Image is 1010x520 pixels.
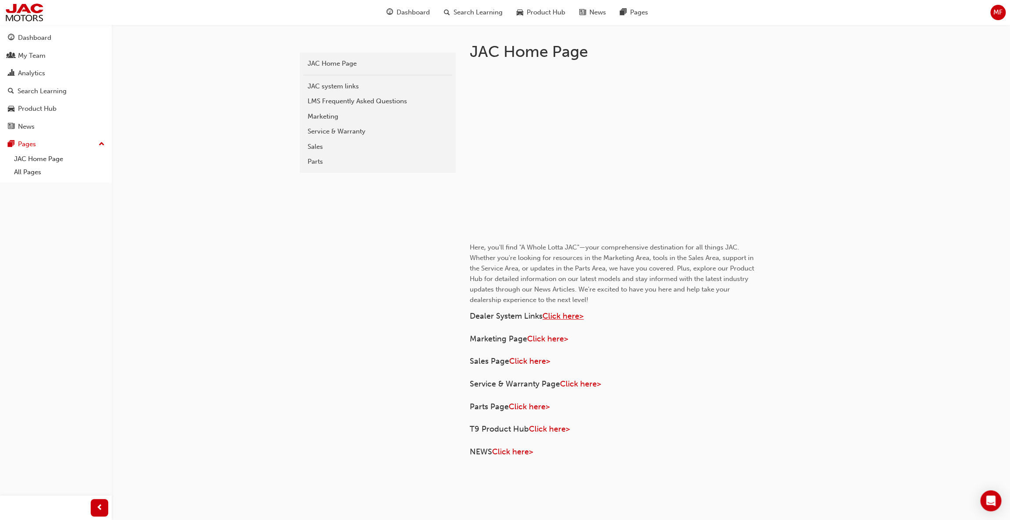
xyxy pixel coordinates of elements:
span: Parts Page [470,402,509,411]
a: guage-iconDashboard [379,4,437,21]
a: Marketing [303,109,452,124]
div: JAC Home Page [308,59,448,69]
a: All Pages [11,165,108,179]
a: Click here> [527,334,568,344]
a: News [4,119,108,135]
a: JAC Home Page [303,56,452,71]
a: Search Learning [4,83,108,99]
div: Open Intercom Messenger [980,490,1001,511]
a: JAC Home Page [11,152,108,166]
a: news-iconNews [572,4,613,21]
button: Pages [4,136,108,152]
a: Click here> [529,424,570,434]
span: Sales Page [470,356,509,366]
div: News [18,122,35,132]
div: Service & Warranty [308,126,448,137]
span: news-icon [579,7,586,18]
span: pages-icon [8,141,14,148]
button: DashboardMy TeamAnalyticsSearch LearningProduct HubNews [4,28,108,136]
span: Here, you'll find "A Whole Lotta JAC"—your comprehensive destination for all things JAC. Whether ... [470,243,756,304]
span: guage-icon [8,34,14,42]
div: Search Learning [18,86,67,96]
span: Dealer System Links [470,311,542,321]
span: prev-icon [96,502,103,513]
a: Product Hub [4,101,108,117]
div: LMS Frequently Asked Questions [308,96,448,106]
span: Service & Warranty Page [470,379,560,389]
span: Search Learning [454,7,503,18]
a: Sales [303,139,452,155]
span: up-icon [99,139,105,150]
span: Dashboard [397,7,430,18]
a: Click here> [560,379,601,389]
a: Analytics [4,65,108,81]
a: Click here> [509,356,550,366]
span: people-icon [8,52,14,60]
span: Pages [630,7,648,18]
a: Service & Warranty [303,124,452,139]
img: jac-portal [4,3,44,22]
a: LMS Frequently Asked Questions [303,94,452,109]
button: MF [990,5,1006,20]
a: car-iconProduct Hub [510,4,572,21]
h1: JAC Home Page [470,42,757,61]
div: Pages [18,139,36,149]
span: NEWS [470,447,492,457]
a: Click here> [492,447,533,457]
div: Sales [308,142,448,152]
span: news-icon [8,123,14,131]
span: search-icon [444,7,450,18]
span: car-icon [517,7,523,18]
a: Dashboard [4,30,108,46]
div: Product Hub [18,104,57,114]
a: search-iconSearch Learning [437,4,510,21]
span: guage-icon [386,7,393,18]
a: Click here> [509,402,550,411]
span: MF [993,7,1003,18]
a: My Team [4,48,108,64]
div: My Team [18,51,46,61]
a: pages-iconPages [613,4,655,21]
a: JAC system links [303,79,452,94]
div: Parts [308,157,448,167]
div: Marketing [308,112,448,122]
span: Product Hub [527,7,565,18]
span: chart-icon [8,70,14,77]
span: pages-icon [620,7,627,18]
span: News [589,7,606,18]
div: JAC system links [308,81,448,91]
div: Analytics [18,68,45,78]
span: T9 Product Hub [470,424,529,434]
a: Parts [303,154,452,169]
div: Dashboard [18,33,51,43]
span: search-icon [8,88,14,95]
span: car-icon [8,105,14,113]
a: Click here> [542,311,584,321]
span: Marketing Page [470,334,527,344]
